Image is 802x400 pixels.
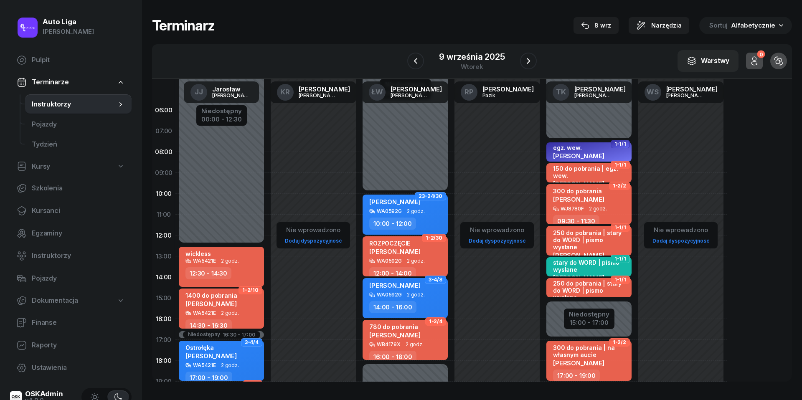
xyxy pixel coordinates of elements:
a: JJJarosław[PERSON_NAME] [184,81,259,103]
span: Egzaminy [32,228,125,239]
a: Kursanci [10,201,132,221]
div: WA0592G [377,258,402,263]
button: 8 wrz [574,17,619,34]
a: ŁW[PERSON_NAME][PERSON_NAME] [362,81,449,103]
div: 17:00 - 19:00 [185,372,232,384]
div: 16:00 [152,309,175,329]
span: Instruktorzy [32,251,125,261]
button: Nie wprowadzonoDodaj dyspozycyjność [649,223,713,248]
span: 1-1/1 [614,258,626,260]
div: Warstwy [687,56,729,66]
span: 1-1/1 [614,227,626,228]
a: Instruktorzy [10,246,132,266]
a: Dokumentacja [10,291,132,310]
div: Niedostępny [188,332,220,337]
button: Nie wprowadzonoDodaj dyspozycyjność [282,223,345,248]
div: Niedostępny [569,311,609,317]
div: Ostrołęka [185,344,237,351]
div: 12:00 [152,225,175,246]
div: 14:30 - 16:30 [185,319,232,332]
span: 1-2/10 [242,289,259,291]
div: 16:30 - 17:00 [223,332,255,337]
div: 300 do pobrania | na własnym aucie [553,344,627,358]
span: [PERSON_NAME] [369,248,421,256]
a: WS[PERSON_NAME][PERSON_NAME] [638,81,724,103]
div: 09:30 - 11:30 [553,215,599,227]
div: 250 do pobrania | stary do WORD | pismo wysłane [553,229,627,251]
a: Pulpit [10,50,132,70]
span: Szkolenia [32,183,125,194]
span: [PERSON_NAME] [553,251,604,259]
div: WB4179X [377,342,401,347]
div: ROZPOCZĘCIE [369,240,421,247]
span: Pulpit [32,55,125,66]
span: 1-1/1 [614,143,626,145]
div: 18:00 [152,350,175,371]
div: Nie wprowadzono [282,225,345,235]
div: 8 wrz [581,20,611,30]
div: Niedostępny [201,108,242,114]
div: OSKAdmin [25,390,63,397]
div: 14:00 - 16:00 [369,301,416,313]
button: Sortuj Alfabetycznie [699,17,792,34]
div: 14:00 [152,267,175,288]
span: Kursy [32,161,50,172]
span: Tydzień [32,139,125,150]
div: 15:00 [152,288,175,309]
a: TK[PERSON_NAME][PERSON_NAME] [546,81,632,103]
a: KR[PERSON_NAME][PERSON_NAME] [270,81,357,103]
div: [PERSON_NAME] [391,93,431,98]
div: 12:30 - 14:30 [185,267,231,279]
div: [PERSON_NAME] [666,86,718,92]
div: WA5421E [193,362,216,368]
div: 08:00 [152,142,175,162]
span: [PERSON_NAME] [553,152,604,160]
div: 15:00 - 17:00 [569,317,609,326]
div: 11:00 [152,204,175,225]
button: Nie wprowadzonoDodaj dyspozycyjność [465,223,529,248]
span: [PERSON_NAME] [553,180,604,188]
div: [PERSON_NAME] [391,86,442,92]
div: [PERSON_NAME] [43,26,94,37]
div: 300 do pobrania [553,187,604,195]
div: 06:00 [152,100,175,121]
span: 23-24/30 [419,195,442,197]
div: WA0592G [377,292,402,297]
div: 1400 do pobrania [185,292,237,299]
div: 0 [757,51,765,58]
span: [PERSON_NAME] [369,198,421,206]
div: Auto Liga [43,18,94,25]
div: [PERSON_NAME] [574,93,614,98]
span: Pojazdy [32,119,125,130]
a: Finanse [10,313,132,333]
div: 10:00 - 12:00 [369,218,416,230]
div: 150 do pobrania | egz. wew. [553,165,627,179]
a: Tydzień [25,134,132,154]
div: 9 września 2025 [439,53,505,61]
div: wtorek [439,63,505,70]
span: Raporty [32,340,125,351]
span: 2 godz. [407,208,425,214]
span: 2 godz. [407,258,425,264]
h1: Terminarz [152,18,215,33]
span: ŁW [371,89,383,96]
div: stary do WORD | pismo wysłane [553,259,627,273]
span: Finanse [32,317,125,328]
div: 09:00 [152,162,175,183]
button: Narzędzia [629,17,689,34]
button: Niedostępny15:00 - 17:00 [569,309,609,328]
div: Jarosław [212,86,252,92]
span: 1-2/2 [613,185,626,187]
span: 2 godz. [406,342,424,347]
span: RP [464,89,474,96]
div: [PERSON_NAME] [666,93,706,98]
div: WA5422E [561,161,585,166]
div: 780 do pobrania [369,323,421,330]
span: [PERSON_NAME] [553,195,604,203]
div: Nie wprowadzono [649,225,713,235]
span: [PERSON_NAME] [185,352,237,360]
span: 3-4/8 [429,279,442,281]
div: Nie wprowadzono [465,225,529,235]
div: 12:00 - 14:00 [369,267,416,279]
span: 1-2/2 [613,342,626,343]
